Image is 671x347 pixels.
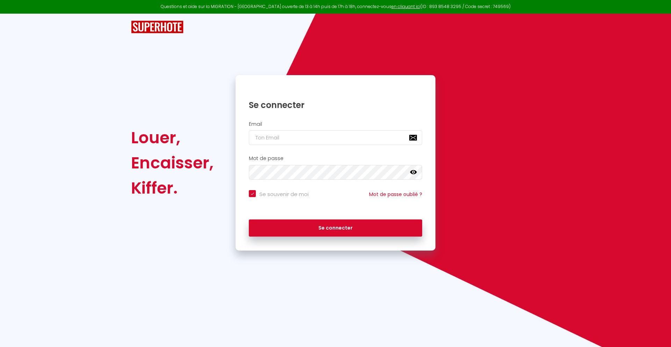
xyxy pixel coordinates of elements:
[249,219,422,237] button: Se connecter
[369,191,422,198] a: Mot de passe oublié ?
[131,175,214,201] div: Kiffer.
[131,21,183,34] img: SuperHote logo
[249,121,422,127] h2: Email
[131,150,214,175] div: Encaisser,
[249,156,422,161] h2: Mot de passe
[391,3,420,9] a: en cliquant ici
[249,100,422,110] h1: Se connecter
[131,125,214,150] div: Louer,
[249,130,422,145] input: Ton Email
